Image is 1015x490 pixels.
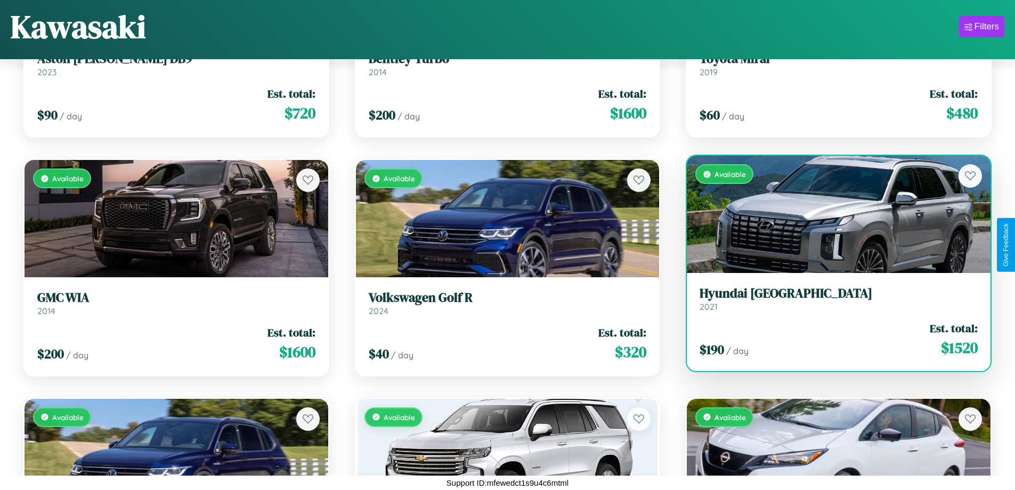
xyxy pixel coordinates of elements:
button: Filters [959,16,1004,37]
span: 2021 [700,301,718,312]
span: Available [384,413,415,422]
span: 2019 [700,67,718,77]
span: Est. total: [267,86,315,101]
span: Available [52,413,84,422]
span: $ 1520 [941,337,978,358]
span: Available [714,413,746,422]
span: Available [714,170,746,179]
h3: Aston [PERSON_NAME] DB9 [37,51,315,67]
h3: GMC WIA [37,290,315,306]
span: $ 320 [615,341,646,363]
h3: Toyota Mirai [700,51,978,67]
span: 2014 [37,306,55,316]
span: $ 40 [369,345,389,363]
a: Hyundai [GEOGRAPHIC_DATA]2021 [700,286,978,312]
span: / day [726,346,749,356]
span: Est. total: [598,86,646,101]
span: $ 200 [37,345,64,363]
span: / day [60,111,82,122]
span: / day [66,350,88,360]
span: $ 200 [369,106,395,124]
span: Est. total: [930,86,978,101]
span: 2014 [369,67,387,77]
h3: Hyundai [GEOGRAPHIC_DATA] [700,286,978,301]
h3: Volkswagen Golf R [369,290,647,306]
span: / day [391,350,413,360]
span: Est. total: [930,320,978,336]
span: Available [384,174,415,183]
span: Est. total: [598,325,646,340]
a: Aston [PERSON_NAME] DB92023 [37,51,315,77]
span: / day [722,111,744,122]
span: Available [52,174,84,183]
span: / day [397,111,420,122]
a: Volkswagen Golf R2024 [369,290,647,316]
a: Bentley Turbo2014 [369,51,647,77]
span: $ 1600 [279,341,315,363]
h3: Bentley Turbo [369,51,647,67]
a: Toyota Mirai2019 [700,51,978,77]
span: $ 190 [700,341,724,358]
span: $ 60 [700,106,720,124]
span: $ 480 [946,102,978,124]
span: $ 90 [37,106,58,124]
span: $ 1600 [610,102,646,124]
h1: Kawasaki [11,5,146,49]
span: Est. total: [267,325,315,340]
span: 2024 [369,306,388,316]
div: Give Feedback [1002,223,1010,267]
span: 2023 [37,67,56,77]
a: GMC WIA2014 [37,290,315,316]
span: $ 720 [285,102,315,124]
div: Filters [975,21,999,32]
p: Support ID: mfewedct1s9u4c6mtml [446,476,569,490]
